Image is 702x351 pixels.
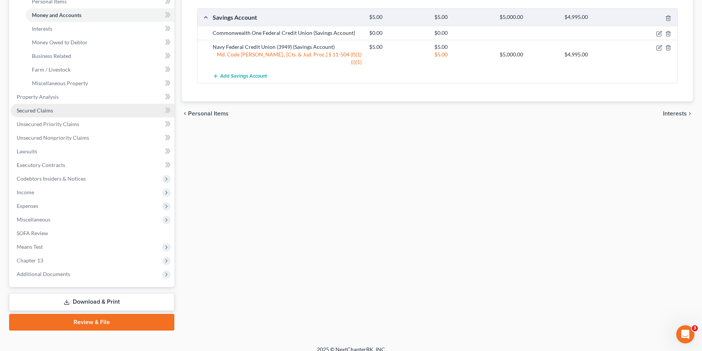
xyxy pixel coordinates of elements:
[17,121,79,127] span: Unsecured Priority Claims
[17,107,53,114] span: Secured Claims
[663,111,687,117] span: Interests
[182,111,188,117] i: chevron_left
[17,94,59,100] span: Property Analysis
[9,314,174,331] a: Review & File
[431,29,496,37] div: $0.00
[17,271,70,277] span: Additional Documents
[365,14,431,21] div: $5.00
[213,69,267,83] button: Add Savings Account
[26,22,174,36] a: Interests
[561,14,626,21] div: $4,995.00
[209,43,365,51] div: Navy Federal Credit Union (3949) (Savings Account)
[26,63,174,76] a: Farm / Livestock
[687,111,693,117] i: chevron_right
[32,80,88,86] span: Miscellaneous Property
[26,36,174,49] a: Money Owed to Debtor
[32,39,88,45] span: Money Owed to Debtor
[561,51,626,58] div: $4,995.00
[17,257,43,264] span: Chapter 13
[17,162,65,168] span: Executory Contracts
[11,158,174,172] a: Executory Contracts
[209,51,365,66] div: Md. Code [PERSON_NAME]., [Cts. & Jud. Proc.] § 11-504 (f)(1)(i)(1)
[17,189,34,195] span: Income
[17,203,38,209] span: Expenses
[663,111,693,117] button: Interests chevron_right
[17,230,48,236] span: SOFA Review
[32,25,52,32] span: Interests
[209,13,365,21] div: Savings Account
[220,73,267,79] span: Add Savings Account
[17,175,86,182] span: Codebtors Insiders & Notices
[692,325,698,331] span: 3
[365,43,431,51] div: $5.00
[11,104,174,117] a: Secured Claims
[26,8,174,22] a: Money and Accounts
[431,14,496,21] div: $5.00
[17,216,50,223] span: Miscellaneous
[11,145,174,158] a: Lawsuits
[431,51,496,58] div: $5.00
[26,49,174,63] a: Business Related
[182,111,229,117] button: chevron_left Personal Items
[11,117,174,131] a: Unsecured Priority Claims
[676,325,694,343] iframe: Intercom live chat
[431,43,496,51] div: $5.00
[17,134,89,141] span: Unsecured Nonpriority Claims
[9,293,174,311] a: Download & Print
[11,226,174,240] a: SOFA Review
[32,53,71,59] span: Business Related
[496,14,561,21] div: $5,000.00
[496,51,561,58] div: $5,000.00
[32,66,71,73] span: Farm / Livestock
[32,12,81,18] span: Money and Accounts
[26,76,174,90] a: Miscellaneous Property
[11,90,174,104] a: Property Analysis
[17,148,37,154] span: Lawsuits
[11,131,174,145] a: Unsecured Nonpriority Claims
[17,243,43,250] span: Means Test
[209,29,365,37] div: Commonwealth One Federal Credit Union (Savings Account)
[188,111,229,117] span: Personal Items
[365,29,431,37] div: $0.00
